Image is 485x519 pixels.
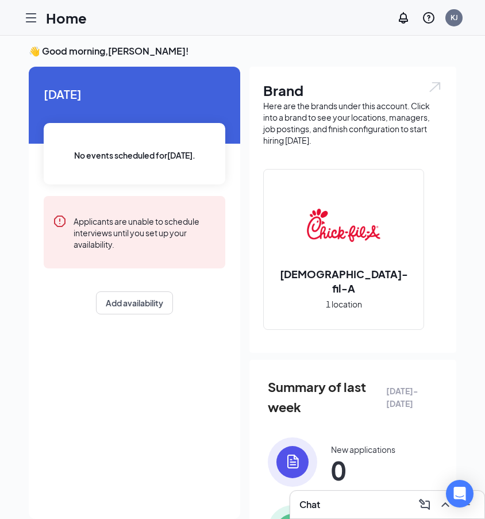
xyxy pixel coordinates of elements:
[264,267,424,295] h2: [DEMOGRAPHIC_DATA]-fil-A
[446,480,474,508] div: Open Intercom Messenger
[307,189,380,262] img: Chick-fil-A
[268,377,386,417] span: Summary of last week
[438,498,452,512] svg: ChevronUp
[397,11,410,25] svg: Notifications
[451,13,458,22] div: KJ
[263,80,442,100] h1: Brand
[331,460,395,480] span: 0
[331,444,395,455] div: New applications
[268,437,317,487] img: icon
[418,498,432,512] svg: ComposeMessage
[53,214,67,228] svg: Error
[299,498,320,511] h3: Chat
[422,11,436,25] svg: QuestionInfo
[29,45,456,57] h3: 👋 Good morning, [PERSON_NAME] !
[263,100,442,146] div: Here are the brands under this account. Click into a brand to see your locations, managers, job p...
[386,385,438,410] span: [DATE] - [DATE]
[44,85,225,103] span: [DATE]
[74,214,216,250] div: Applicants are unable to schedule interviews until you set up your availability.
[24,11,38,25] svg: Hamburger
[326,298,362,310] span: 1 location
[415,495,434,514] button: ComposeMessage
[436,495,455,514] button: ChevronUp
[96,291,173,314] button: Add availability
[46,8,87,28] h1: Home
[428,80,442,94] img: open.6027fd2a22e1237b5b06.svg
[74,149,195,162] span: No events scheduled for [DATE] .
